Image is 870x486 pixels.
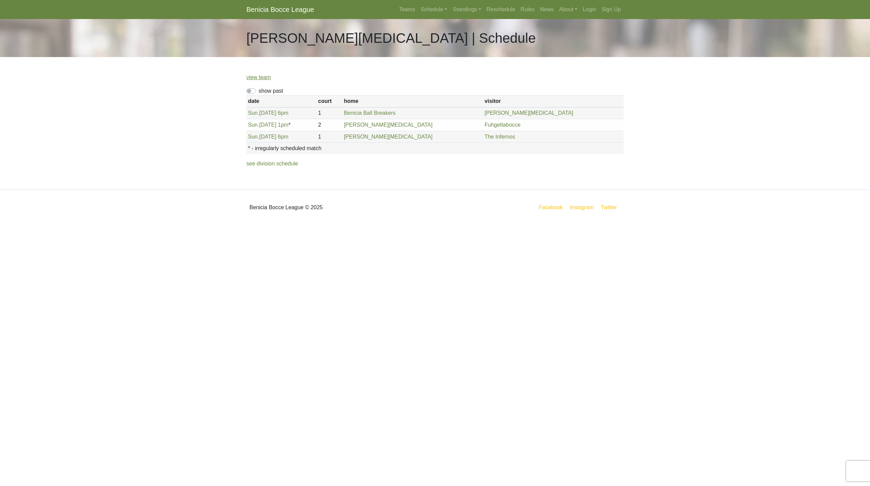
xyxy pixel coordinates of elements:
[485,110,573,116] a: [PERSON_NAME][MEDICAL_DATA]
[485,122,521,128] a: Fuhgettabocce
[537,3,556,16] a: News
[248,122,259,128] span: Sun.
[344,122,433,128] a: [PERSON_NAME][MEDICAL_DATA]
[396,3,418,16] a: Teams
[246,95,316,107] th: date
[483,95,624,107] th: visitor
[316,107,342,119] td: 1
[599,203,622,212] a: Twitter
[246,143,624,154] th: * - irregularly scheduled match
[568,203,595,212] a: Instagram
[556,3,580,16] a: About
[450,3,484,16] a: Standings
[484,3,518,16] a: Reschedule
[248,110,259,116] span: Sun.
[538,203,564,212] a: Facebook
[316,131,342,143] td: 1
[259,87,283,95] label: show past
[248,110,289,116] a: Sun.[DATE] 6pm
[599,3,624,16] a: Sign Up
[344,134,433,140] a: [PERSON_NAME][MEDICAL_DATA]
[342,95,483,107] th: home
[246,74,271,80] a: view team
[241,195,435,220] div: Benicia Bocce League © 2025
[485,134,515,140] a: The Infernos
[248,122,289,128] a: Sun.[DATE] 1pm
[246,30,536,46] h1: [PERSON_NAME][MEDICAL_DATA] | Schedule
[248,134,289,140] a: Sun.[DATE] 6pm
[580,3,599,16] a: Login
[246,161,298,166] a: see division schedule
[316,95,342,107] th: court
[316,119,342,131] td: 2
[418,3,450,16] a: Schedule
[246,3,314,16] a: Benicia Bocce League
[518,3,537,16] a: Rules
[344,110,396,116] a: Benicia Ball Breakers
[248,134,259,140] span: Sun.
